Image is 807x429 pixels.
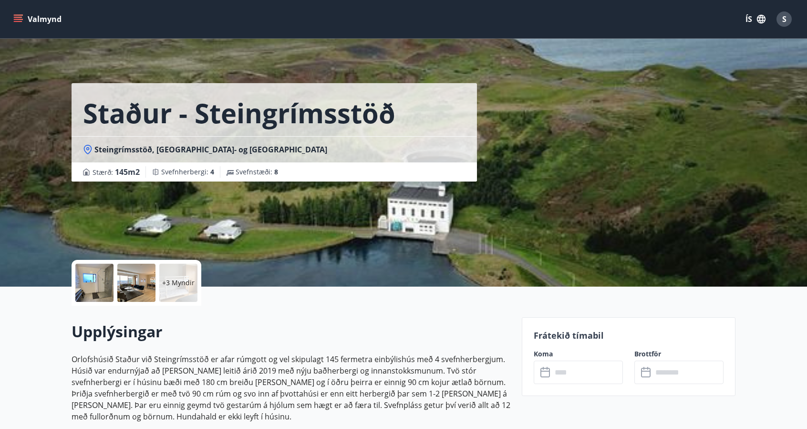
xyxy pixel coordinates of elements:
span: 4 [210,167,214,176]
span: Stærð : [93,166,140,178]
span: 145 m2 [115,167,140,177]
p: Frátekið tímabil [534,329,724,342]
label: Koma [534,349,623,359]
p: +3 Myndir [162,278,195,288]
h1: Staður - Steingrímsstöð [83,95,395,131]
span: Svefnstæði : [236,167,278,177]
span: Svefnherbergi : [161,167,214,177]
h2: Upplýsingar [72,321,510,342]
button: ÍS [740,11,771,28]
button: S [773,8,796,31]
button: menu [11,11,65,28]
span: Steingrímsstöð, [GEOGRAPHIC_DATA]- og [GEOGRAPHIC_DATA] [94,144,327,155]
label: Brottför [634,349,724,359]
span: 8 [274,167,278,176]
p: Orlofshúsið Staður við Steingrímsstöð er afar rúmgott og vel skipulagt 145 fermetra einbýlishús m... [72,354,510,422]
span: S [782,14,786,24]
